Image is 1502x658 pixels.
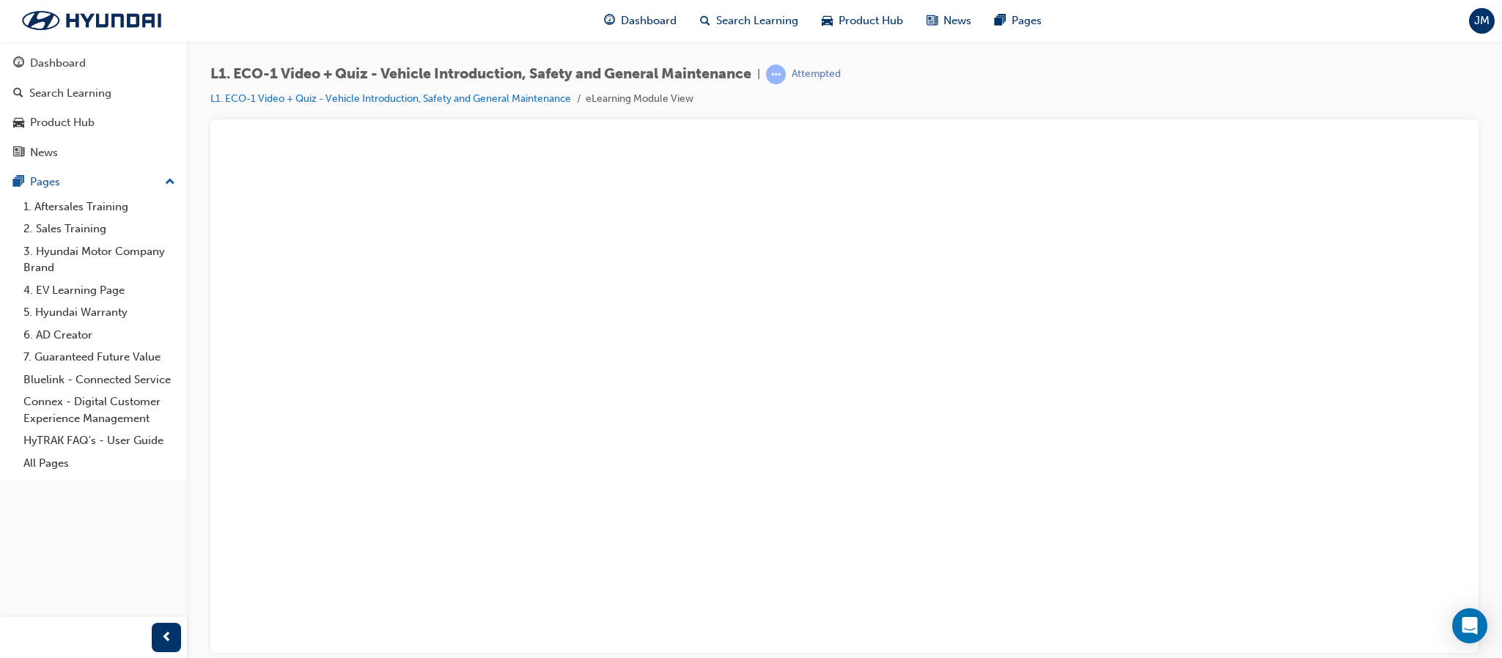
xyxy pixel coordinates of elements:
[13,87,23,100] span: search-icon
[18,301,181,324] a: 5. Hyundai Warranty
[13,176,24,189] span: pages-icon
[1469,8,1495,34] button: JM
[210,66,751,83] span: L1. ECO-1 Video + Quiz - Vehicle Introduction, Safety and General Maintenance
[18,279,181,302] a: 4. EV Learning Page
[6,47,181,169] button: DashboardSearch LearningProduct HubNews
[688,6,810,36] a: search-iconSearch Learning
[13,147,24,160] span: news-icon
[18,429,181,452] a: HyTRAK FAQ's - User Guide
[29,85,111,102] div: Search Learning
[6,80,181,107] a: Search Learning
[6,169,181,196] button: Pages
[927,12,938,30] span: news-icon
[6,109,181,136] a: Product Hub
[30,55,86,72] div: Dashboard
[604,12,615,30] span: guage-icon
[810,6,915,36] a: car-iconProduct Hub
[30,144,58,161] div: News
[13,117,24,130] span: car-icon
[18,324,181,347] a: 6. AD Creator
[915,6,983,36] a: news-iconNews
[716,12,798,29] span: Search Learning
[7,5,176,36] img: Trak
[165,173,175,192] span: up-icon
[621,12,677,29] span: Dashboard
[792,67,841,81] div: Attempted
[943,12,971,29] span: News
[210,92,571,105] a: L1. ECO-1 Video + Quiz - Vehicle Introduction, Safety and General Maintenance
[839,12,903,29] span: Product Hub
[822,12,833,30] span: car-icon
[18,196,181,218] a: 1. Aftersales Training
[1452,608,1487,643] div: Open Intercom Messenger
[18,391,181,429] a: Connex - Digital Customer Experience Management
[18,218,181,240] a: 2. Sales Training
[1474,12,1490,29] span: JM
[18,452,181,475] a: All Pages
[30,174,60,191] div: Pages
[30,114,95,131] div: Product Hub
[18,240,181,279] a: 3. Hyundai Motor Company Brand
[592,6,688,36] a: guage-iconDashboard
[586,91,693,108] li: eLearning Module View
[13,57,24,70] span: guage-icon
[700,12,710,30] span: search-icon
[18,369,181,391] a: Bluelink - Connected Service
[983,6,1053,36] a: pages-iconPages
[6,50,181,77] a: Dashboard
[18,346,181,369] a: 7. Guaranteed Future Value
[161,629,172,647] span: prev-icon
[6,139,181,166] a: News
[766,64,786,84] span: learningRecordVerb_ATTEMPT-icon
[995,12,1006,30] span: pages-icon
[1012,12,1042,29] span: Pages
[757,66,760,83] span: |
